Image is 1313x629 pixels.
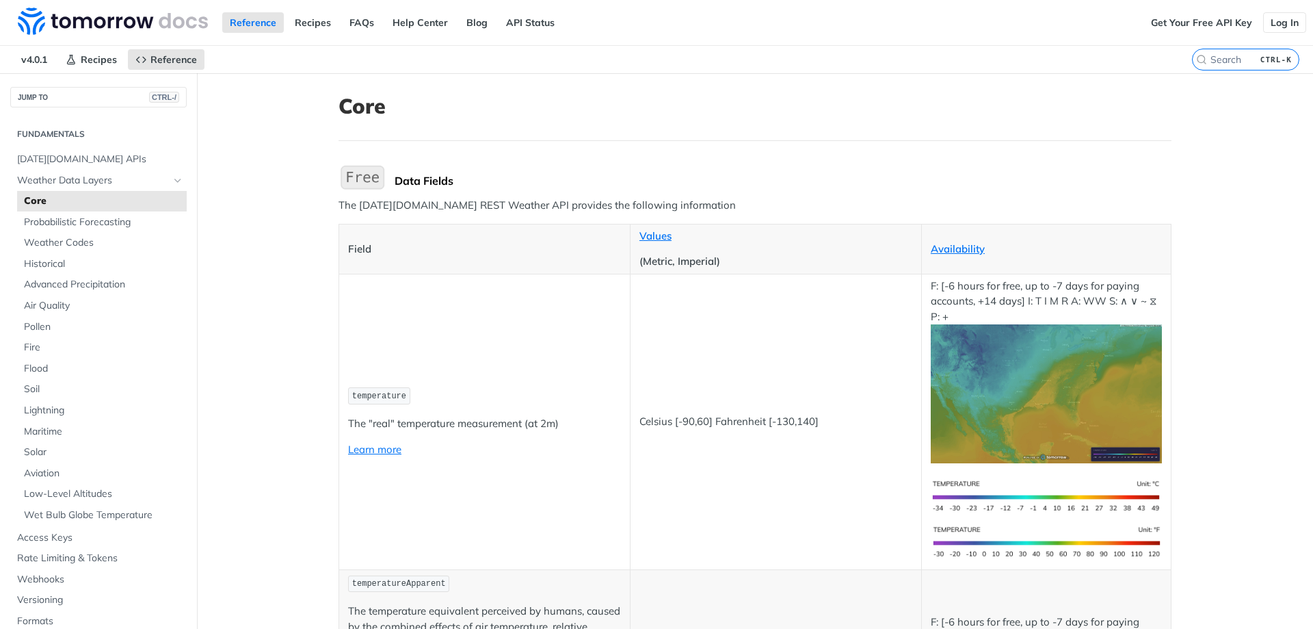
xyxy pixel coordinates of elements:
span: Fire [24,341,183,355]
a: Availability [931,242,985,255]
span: Aviation [24,467,183,480]
span: Reference [150,53,197,66]
img: Tomorrow.io Weather API Docs [18,8,208,35]
kbd: CTRL-K [1257,53,1295,66]
a: Solar [17,442,187,463]
a: Weather Codes [17,233,187,253]
span: Lightning [24,404,183,418]
a: Probabilistic Forecasting [17,212,187,233]
span: Formats [17,615,183,628]
a: Aviation [17,463,187,484]
a: Lightning [17,400,187,421]
a: Webhooks [10,569,187,590]
a: Log In [1263,12,1306,33]
span: Access Keys [17,531,183,545]
span: Soil [24,383,183,396]
a: Reference [128,49,204,70]
a: [DATE][DOMAIN_NAME] APIs [10,149,187,170]
h1: Core [339,94,1171,118]
a: Advanced Precipitation [17,274,187,295]
span: Expand image [931,489,1162,502]
span: Recipes [81,53,117,66]
a: Weather Data LayersHide subpages for Weather Data Layers [10,170,187,191]
svg: Search [1196,54,1207,65]
a: Help Center [385,12,455,33]
span: [DATE][DOMAIN_NAME] APIs [17,153,183,166]
span: temperatureApparent [352,579,446,589]
a: FAQs [342,12,382,33]
span: Webhooks [17,573,183,587]
span: Core [24,194,183,208]
a: Recipes [58,49,124,70]
a: Learn more [348,443,401,456]
span: Wet Bulb Globe Temperature [24,509,183,522]
span: v4.0.1 [14,49,55,70]
div: Data Fields [395,174,1171,188]
button: Hide subpages for Weather Data Layers [172,175,183,186]
span: Low-Level Altitudes [24,487,183,501]
span: Air Quality [24,299,183,313]
span: Pollen [24,320,183,334]
p: The "real" temperature measurement (at 2m) [348,416,621,432]
span: Weather Codes [24,236,183,250]
span: CTRL-/ [149,92,179,103]
span: Advanced Precipitation [24,278,183,292]
p: (Metric, Imperial) [639,254,912,270]
h2: Fundamentals [10,128,187,140]
span: Solar [24,446,183,459]
span: Maritime [24,425,183,439]
span: Expand image [931,387,1162,400]
span: Probabilistic Forecasting [24,216,183,229]
span: temperature [352,391,406,401]
button: JUMP TOCTRL-/ [10,87,187,107]
a: Core [17,191,187,211]
a: Flood [17,359,187,379]
a: Rate Limiting & Tokens [10,548,187,569]
p: Field [348,242,621,257]
span: Historical [24,257,183,271]
p: F: [-6 hours for free, up to -7 days for paying accounts, +14 days] I: T I M R A: WW S: ∧ ∨ ~ ⧖ P: + [931,279,1162,463]
a: Wet Bulb Globe Temperature [17,505,187,526]
span: Versioning [17,593,183,607]
a: Reference [222,12,284,33]
a: Recipes [287,12,339,33]
a: Maritime [17,422,187,442]
a: Blog [459,12,495,33]
a: Historical [17,254,187,274]
span: Weather Data Layers [17,174,169,188]
span: Flood [24,362,183,376]
a: API Status [499,12,562,33]
a: Soil [17,379,187,400]
span: Expand image [931,535,1162,548]
a: Values [639,229,672,242]
span: Rate Limiting & Tokens [17,552,183,565]
p: Celsius [-90,60] Fahrenheit [-130,140] [639,414,912,430]
a: Versioning [10,590,187,611]
a: Get Your Free API Key [1143,12,1260,33]
a: Access Keys [10,528,187,548]
a: Fire [17,337,187,358]
a: Air Quality [17,296,187,316]
a: Pollen [17,317,187,337]
a: Low-Level Altitudes [17,484,187,504]
p: The [DATE][DOMAIN_NAME] REST Weather API provides the following information [339,198,1171,214]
